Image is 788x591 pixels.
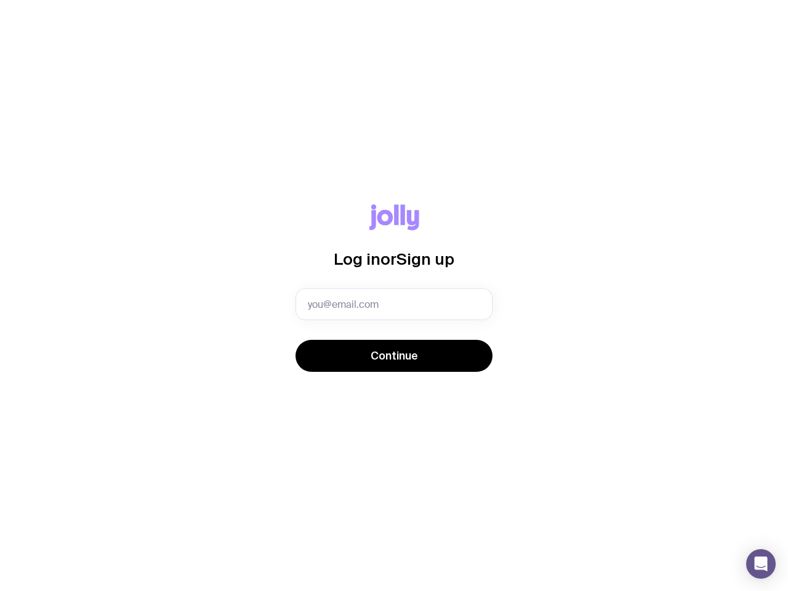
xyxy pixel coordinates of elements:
span: or [380,250,396,268]
div: Open Intercom Messenger [746,549,776,579]
button: Continue [295,340,492,372]
span: Sign up [396,250,454,268]
span: Log in [334,250,380,268]
input: you@email.com [295,288,492,320]
span: Continue [371,348,418,363]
